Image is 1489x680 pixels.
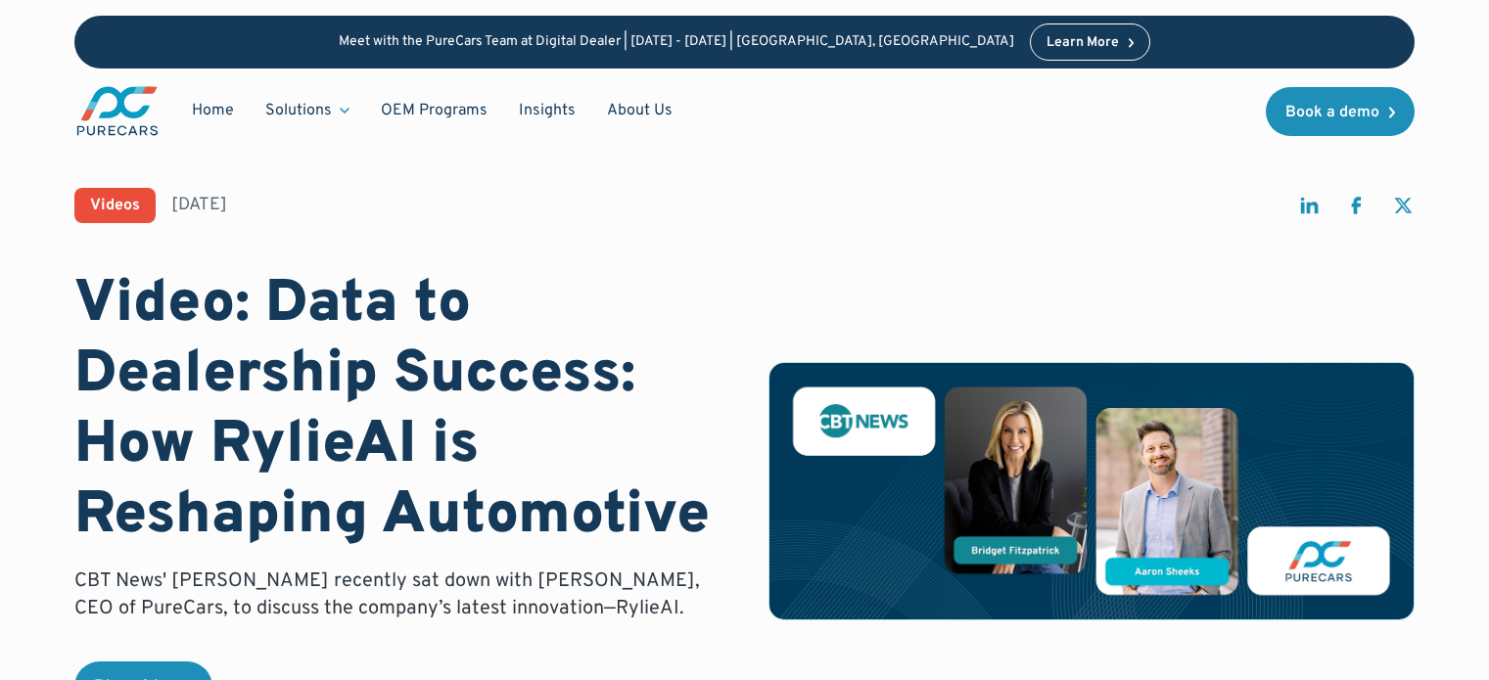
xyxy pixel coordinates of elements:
p: Meet with the PureCars Team at Digital Dealer | [DATE] - [DATE] | [GEOGRAPHIC_DATA], [GEOGRAPHIC_... [339,34,1014,51]
a: Book a demo [1266,87,1415,136]
a: OEM Programs [365,92,503,129]
div: Solutions [250,92,365,129]
div: Learn More [1047,36,1119,50]
img: purecars logo [74,84,161,138]
div: Solutions [265,100,332,121]
a: Learn More [1030,23,1151,61]
div: [DATE] [171,193,227,217]
h1: Video: Data to Dealership Success: How RylieAI is Reshaping Automotive [74,270,721,552]
a: Insights [503,92,591,129]
div: Videos [90,198,140,213]
a: About Us [591,92,688,129]
div: Book a demo [1285,105,1379,120]
a: share on facebook [1344,194,1368,226]
a: share on twitter [1391,194,1415,226]
a: share on linkedin [1297,194,1321,226]
p: CBT News' [PERSON_NAME] recently sat down with [PERSON_NAME], CEO of PureCars, to discuss the com... [74,567,721,622]
a: Home [176,92,250,129]
a: main [74,84,161,138]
